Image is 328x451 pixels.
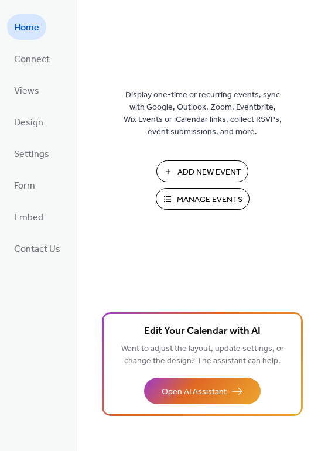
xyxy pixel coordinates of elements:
span: Views [14,82,39,101]
span: Display one-time or recurring events, sync with Google, Outlook, Zoom, Eventbrite, Wix Events or ... [124,89,282,138]
a: Design [7,109,50,135]
span: Form [14,177,35,196]
span: Embed [14,209,43,227]
span: Settings [14,145,49,164]
a: Form [7,172,42,198]
a: Views [7,77,46,103]
span: Home [14,19,39,37]
span: Want to adjust the layout, update settings, or change the design? The assistant can help. [121,341,284,369]
span: Edit Your Calendar with AI [144,323,261,340]
span: Add New Event [177,166,241,179]
span: Open AI Assistant [162,386,227,398]
button: Open AI Assistant [144,378,261,404]
span: Manage Events [177,194,242,206]
button: Add New Event [156,160,248,182]
a: Contact Us [7,235,67,261]
span: Connect [14,50,50,69]
a: Embed [7,204,50,230]
span: Contact Us [14,240,60,259]
span: Design [14,114,43,132]
a: Settings [7,141,56,166]
a: Home [7,14,46,40]
a: Connect [7,46,57,71]
button: Manage Events [156,188,250,210]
